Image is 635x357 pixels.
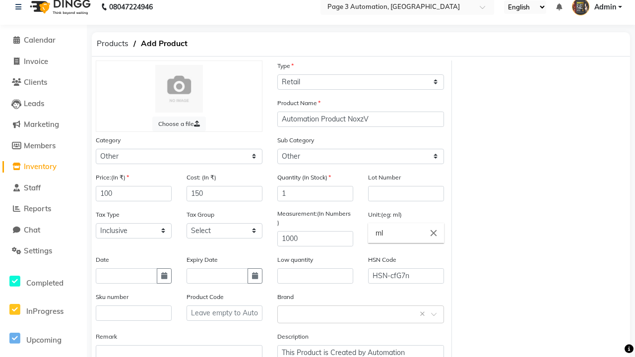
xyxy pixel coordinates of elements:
input: Leave empty to Autogenerate [187,305,262,321]
span: Upcoming [26,335,62,345]
label: Tax Group [187,210,214,219]
a: Calendar [2,35,84,46]
span: Reports [24,204,51,213]
span: Chat [24,225,40,235]
a: Leads [2,98,84,110]
label: Brand [277,293,294,301]
span: Completed [26,278,63,288]
span: Inventory [24,162,57,171]
a: Inventory [2,161,84,173]
span: Clients [24,77,47,87]
a: Staff [2,182,84,194]
span: Staff [24,183,41,192]
span: Leads [24,99,44,108]
span: InProgress [26,306,63,316]
label: Price:(In ₹) [96,173,129,182]
label: Remark [96,332,117,341]
span: Products [92,35,133,53]
a: Marketing [2,119,84,130]
a: Members [2,140,84,152]
span: Admin [594,2,616,12]
label: Tax Type [96,210,120,219]
label: Low quantity [277,255,313,264]
span: Marketing [24,119,59,129]
label: HSN Code [368,255,396,264]
label: Lot Number [368,173,401,182]
label: Date [96,255,109,264]
label: Category [96,136,121,145]
span: Members [24,141,56,150]
img: Cinque Terre [155,65,203,113]
a: Chat [2,225,84,236]
span: Calendar [24,35,56,45]
span: Add Product [136,35,192,53]
label: Unit:(eg: ml) [368,210,402,219]
label: Sku number [96,293,128,301]
label: Measurement:(In Numbers ) [277,209,353,227]
label: Cost: (In ₹) [187,173,216,182]
label: Description [277,332,309,341]
a: Clients [2,77,84,88]
a: Reports [2,203,84,215]
label: Type [277,61,294,70]
label: Choose a file [152,117,206,131]
label: Sub Category [277,136,314,145]
span: Clear all [420,309,428,319]
span: Settings [24,246,52,255]
i: Close [428,228,439,238]
a: Invoice [2,56,84,67]
label: Product Name [277,99,320,108]
span: Invoice [24,57,48,66]
label: Product Code [187,293,224,301]
a: Settings [2,245,84,257]
label: Expiry Date [187,255,218,264]
label: Quantity (In Stock) [277,173,331,182]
